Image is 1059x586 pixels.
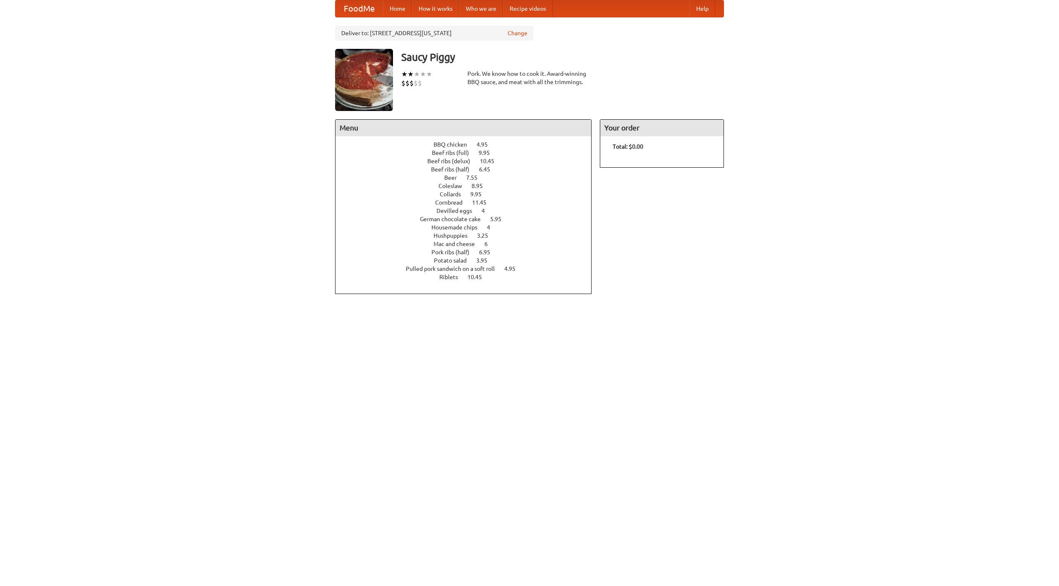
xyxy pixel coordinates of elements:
div: Pork. We know how to cook it. Award-winning BBQ sauce, and meat with all the trimmings. [467,70,592,86]
a: Potato salad 3.95 [434,257,503,264]
a: Coleslaw 8.95 [438,183,498,189]
a: Collards 9.95 [440,191,497,198]
span: BBQ chicken [434,141,475,148]
li: $ [414,79,418,88]
a: Mac and cheese 6 [434,241,503,247]
li: ★ [414,70,420,79]
a: Hushpuppies 3.25 [434,232,503,239]
a: Change [508,29,527,37]
span: German chocolate cake [420,216,489,222]
span: Potato salad [434,257,475,264]
span: Beer [444,174,465,181]
span: Beef ribs (full) [432,150,477,156]
a: FoodMe [335,0,383,17]
span: Pork ribs (half) [431,249,478,256]
span: 6 [484,241,496,247]
a: Riblets 10.45 [439,274,497,280]
span: Beef ribs (half) [431,166,478,173]
li: $ [418,79,422,88]
span: 5.95 [490,216,510,222]
span: Coleslaw [438,183,470,189]
span: 4.95 [477,141,496,148]
span: 6.45 [479,166,498,173]
a: Recipe videos [503,0,553,17]
span: 10.45 [467,274,490,280]
span: 6.95 [479,249,498,256]
span: Cornbread [435,199,471,206]
span: Riblets [439,274,466,280]
span: 4 [487,224,498,231]
a: How it works [412,0,459,17]
span: Housemade chips [431,224,486,231]
b: Total: $0.00 [613,143,643,150]
li: ★ [401,70,407,79]
a: Beef ribs (full) 9.95 [432,150,505,156]
span: 9.95 [479,150,498,156]
span: 4 [482,207,493,214]
span: Hushpuppies [434,232,476,239]
a: Home [383,0,412,17]
li: $ [401,79,405,88]
span: Pulled pork sandwich on a soft roll [406,265,503,272]
img: angular.jpg [335,49,393,111]
li: $ [410,79,414,88]
span: Beef ribs (delux) [427,158,479,164]
span: 11.45 [472,199,495,206]
li: $ [405,79,410,88]
a: Devilled eggs 4 [436,207,500,214]
h4: Your order [600,120,724,136]
a: Cornbread 11.45 [435,199,502,206]
h3: Saucy Piggy [401,49,724,65]
span: 3.25 [477,232,496,239]
a: Housemade chips 4 [431,224,506,231]
a: Beef ribs (delux) 10.45 [427,158,510,164]
span: 8.95 [472,183,491,189]
div: Deliver to: [STREET_ADDRESS][US_STATE] [335,26,534,41]
span: Collards [440,191,469,198]
li: ★ [420,70,426,79]
li: ★ [407,70,414,79]
a: Help [690,0,715,17]
span: 4.95 [504,265,524,272]
li: ★ [426,70,432,79]
span: 7.55 [466,174,486,181]
a: BBQ chicken 4.95 [434,141,503,148]
span: 3.95 [476,257,496,264]
a: Who we are [459,0,503,17]
a: Beer 7.55 [444,174,493,181]
span: 9.95 [470,191,490,198]
a: Pulled pork sandwich on a soft roll 4.95 [406,265,531,272]
a: Pork ribs (half) 6.95 [431,249,506,256]
a: German chocolate cake 5.95 [420,216,517,222]
span: Mac and cheese [434,241,483,247]
a: Beef ribs (half) 6.45 [431,166,506,173]
span: 10.45 [480,158,503,164]
span: Devilled eggs [436,207,480,214]
h4: Menu [335,120,591,136]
